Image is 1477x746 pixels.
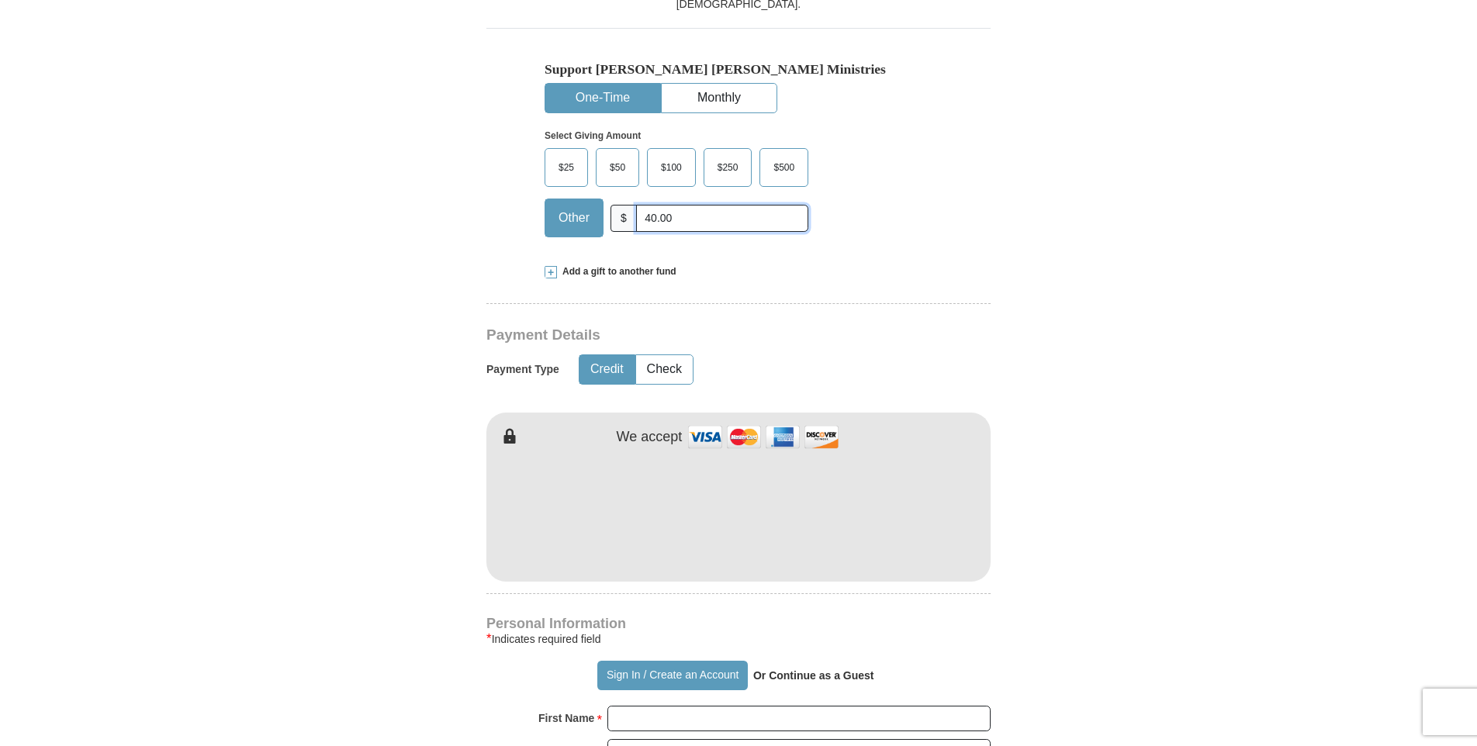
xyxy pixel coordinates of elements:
[551,156,582,179] span: $25
[545,84,660,112] button: One-Time
[538,707,594,729] strong: First Name
[602,156,633,179] span: $50
[653,156,690,179] span: $100
[486,617,991,630] h4: Personal Information
[545,130,641,141] strong: Select Giving Amount
[686,420,841,454] img: credit cards accepted
[551,206,597,230] span: Other
[611,205,637,232] span: $
[617,429,683,446] h4: We accept
[486,326,882,344] h3: Payment Details
[486,363,559,376] h5: Payment Type
[636,355,693,384] button: Check
[579,355,635,384] button: Credit
[636,205,808,232] input: Other Amount
[710,156,746,179] span: $250
[557,265,676,278] span: Add a gift to another fund
[753,669,874,682] strong: Or Continue as a Guest
[662,84,777,112] button: Monthly
[766,156,802,179] span: $500
[545,61,932,78] h5: Support [PERSON_NAME] [PERSON_NAME] Ministries
[597,661,747,690] button: Sign In / Create an Account
[486,630,991,648] div: Indicates required field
